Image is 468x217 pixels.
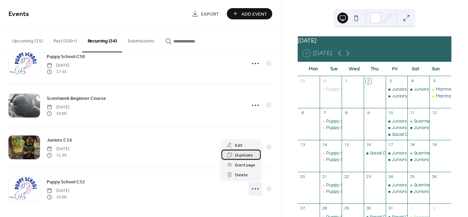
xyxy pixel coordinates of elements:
div: Juniors C14 [386,125,408,131]
div: 6 [300,110,306,116]
div: Juniors C15 [414,86,438,92]
div: Sat [405,62,425,76]
div: Tue [323,62,344,76]
div: 1 [410,206,416,212]
div: 31 [388,206,393,212]
div: 16 [366,142,371,148]
div: Sun [426,62,446,76]
div: Juniors C15 [407,86,429,92]
div: Social Club [364,150,386,156]
div: Juniors C15 [407,125,429,131]
div: Social Club [386,131,408,138]
span: 10:00 [47,110,69,116]
div: 13 [300,142,306,148]
div: 20 [300,174,306,180]
div: 29 [344,206,349,212]
div: Scentwork Beginner Course [407,182,429,188]
div: Mantrailing [436,93,460,99]
div: 29 [300,78,306,84]
span: Juniors C16 [47,137,72,144]
div: 25 [410,174,416,180]
div: 12 [432,110,438,116]
div: Juniors C14 [386,188,408,195]
div: Juniors [386,86,408,92]
div: 18 [410,142,416,148]
div: 7 [322,110,328,116]
div: 14 [322,142,328,148]
span: Delete [235,171,248,179]
span: Duplicate [235,152,253,159]
div: Puppy School C51 [326,182,363,188]
span: Events [8,7,29,21]
span: 17:45 [47,69,69,75]
div: 8 [344,110,349,116]
div: Juniors C14 [386,157,408,163]
div: Thu [364,62,385,76]
span: [DATE] [47,62,69,69]
div: 30 [366,206,371,212]
div: Scentwork Beginner Course [407,118,429,124]
div: 17 [388,142,393,148]
div: 1 [344,78,349,84]
button: Past (100+) [48,28,82,52]
div: Juniors [392,150,407,156]
div: Juniors C14 [386,93,408,99]
div: 15 [344,142,349,148]
div: Puppy School C51 [320,118,342,124]
div: Scentwork Beginner Course [407,150,429,156]
div: Juniors C15 [407,188,429,195]
span: Event page [235,162,255,169]
div: Juniors C15 [414,157,438,163]
a: Juniors C16 [47,136,72,144]
div: 23 [366,174,371,180]
div: 22 [344,174,349,180]
div: 10 [388,110,393,116]
span: Scentwork Beginner Course [47,95,106,102]
div: Juniors [392,118,407,124]
div: Juniors C15 [407,157,429,163]
div: 3 [388,78,393,84]
div: Juniors [386,182,408,188]
div: 11 [410,110,416,116]
div: 27 [300,206,306,212]
div: Puppy School C50 [320,188,342,195]
div: Mon [303,62,323,76]
div: Juniors [392,182,407,188]
button: Add Event [227,8,272,19]
div: 9 [366,110,371,116]
span: 11:30 [47,152,69,158]
div: Mantrailing [429,93,451,99]
button: Submissions [122,28,160,52]
div: 28 [322,206,328,212]
button: Recurring (34) [82,28,122,52]
div: Puppy School C51 [320,86,342,92]
div: Juniors C14 [392,93,416,99]
div: Puppy School C50 [320,125,342,131]
span: [DATE] [47,188,69,194]
span: Edit [235,142,242,149]
div: Juniors [386,150,408,156]
div: 30 [322,78,328,84]
span: Add Event [241,11,267,18]
div: Juniors C14 [392,188,416,195]
a: Scentwork Beginner Course [47,94,106,102]
a: Puppy School C52 [47,178,85,186]
div: Juniors C15 [414,125,438,131]
div: 5 [432,78,438,84]
div: Wed [344,62,364,76]
div: Juniors [386,118,408,124]
div: Social Club [392,131,414,138]
div: Fri [385,62,405,76]
a: Puppy School C50 [47,53,85,60]
button: Upcoming (15) [7,28,48,52]
div: Puppy School C50 [326,157,363,163]
div: Puppy School C51 [320,150,342,156]
div: [DATE] [298,36,451,45]
span: 10:00 [47,194,69,200]
div: Puppy School C51 [320,182,342,188]
div: 26 [432,174,438,180]
div: 2 [432,206,438,212]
